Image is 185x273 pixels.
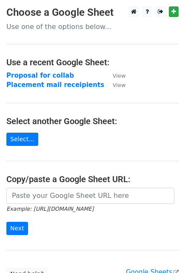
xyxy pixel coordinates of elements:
[6,81,104,89] a: Placement mail receipients
[104,81,125,89] a: View
[6,6,179,19] h3: Choose a Google Sheet
[6,206,94,212] small: Example: [URL][DOMAIN_NAME]
[113,73,125,79] small: View
[104,72,125,79] a: View
[113,82,125,88] small: View
[6,133,38,146] a: Select...
[6,22,179,31] p: Use one of the options below...
[6,116,179,126] h4: Select another Google Sheet:
[6,72,74,79] a: Proposal for collab
[6,174,179,184] h4: Copy/paste a Google Sheet URL:
[6,57,179,67] h4: Use a recent Google Sheet:
[6,222,28,235] input: Next
[6,188,174,204] input: Paste your Google Sheet URL here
